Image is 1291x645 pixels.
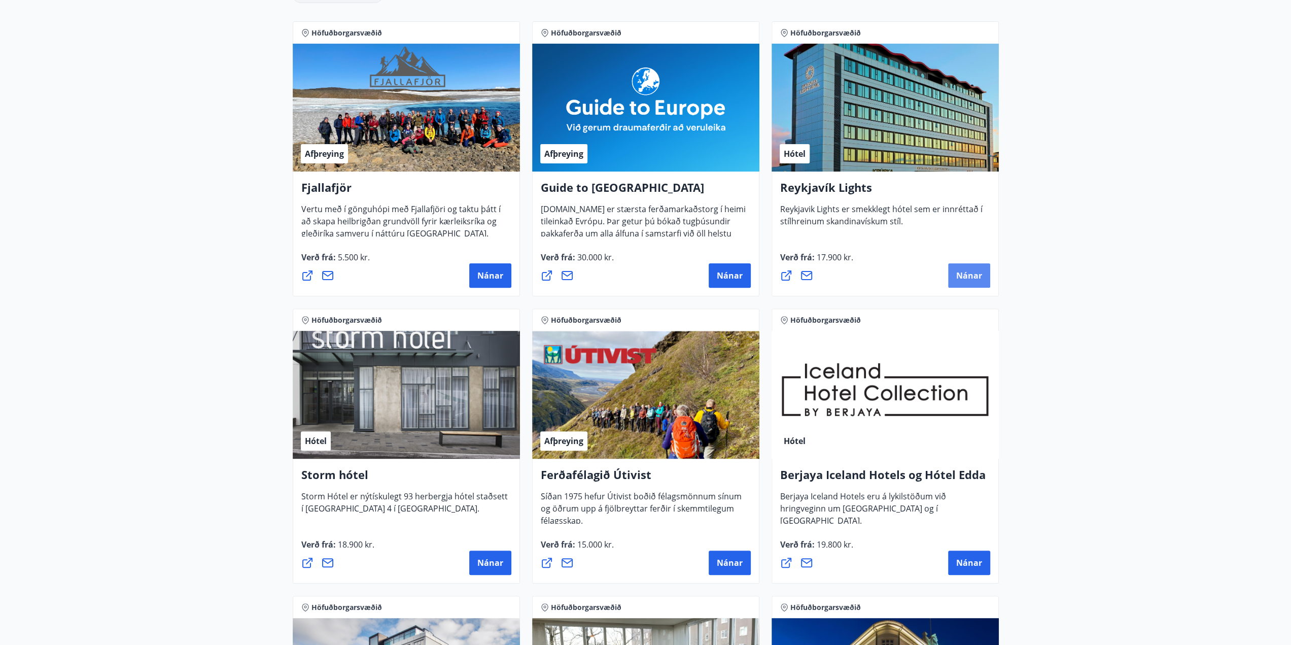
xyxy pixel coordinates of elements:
button: Nánar [948,551,990,575]
span: Höfuðborgarsvæðið [790,28,861,38]
span: Höfuðborgarsvæðið [790,602,861,613]
span: Höfuðborgarsvæðið [551,315,621,325]
span: Nánar [477,270,503,281]
span: Afþreying [544,435,583,447]
span: Reykjavik Lights er smekklegt hótel sem er innréttað í stílhreinum skandinavískum stíl. [780,203,983,235]
span: [DOMAIN_NAME] er stærsta ferðamarkaðstorg í heimi tileinkað Evrópu. Þar getur þú bókað tugþúsundi... [541,203,746,271]
span: 17.900 kr. [815,252,853,263]
span: 5.500 kr. [336,252,370,263]
span: Verð frá : [780,252,853,271]
span: Storm Hótel er nýtískulegt 93 herbergja hótel staðsett í [GEOGRAPHIC_DATA] 4 í [GEOGRAPHIC_DATA]. [301,491,508,522]
span: 18.900 kr. [336,539,374,550]
span: 30.000 kr. [575,252,614,263]
span: Hótel [305,435,327,447]
span: Verð frá : [541,252,614,271]
span: Síðan 1975 hefur Útivist boðið félagsmönnum sínum og öðrum upp á fjölbreyttar ferðir í skemmtileg... [541,491,742,534]
span: Höfuðborgarsvæðið [551,602,621,613]
span: Vertu með í gönguhópi með Fjallafjöri og taktu þátt í að skapa heilbrigðan grundvöll fyrir kærlei... [301,203,501,247]
span: Berjaya Iceland Hotels eru á lykilstöðum við hringveginn um [GEOGRAPHIC_DATA] og í [GEOGRAPHIC_DA... [780,491,946,534]
span: Nánar [717,270,743,281]
button: Nánar [469,263,511,288]
span: Verð frá : [541,539,614,558]
span: 15.000 kr. [575,539,614,550]
span: Nánar [477,557,503,568]
span: Verð frá : [301,252,370,271]
span: Höfuðborgarsvæðið [551,28,621,38]
h4: Reykjavík Lights [780,180,990,203]
button: Nánar [469,551,511,575]
h4: Fjallafjör [301,180,511,203]
h4: Guide to [GEOGRAPHIC_DATA] [541,180,751,203]
button: Nánar [709,551,751,575]
button: Nánar [948,263,990,288]
span: Höfuðborgarsvæðið [790,315,861,325]
h4: Ferðafélagið Útivist [541,467,751,490]
span: Verð frá : [780,539,853,558]
h4: Berjaya Iceland Hotels og Hótel Edda [780,467,990,490]
span: Nánar [717,557,743,568]
span: Hótel [784,435,806,447]
h4: Storm hótel [301,467,511,490]
span: Höfuðborgarsvæðið [311,315,382,325]
span: Nánar [956,557,982,568]
span: Nánar [956,270,982,281]
span: 19.800 kr. [815,539,853,550]
span: Höfuðborgarsvæðið [311,602,382,613]
span: Afþreying [305,148,344,159]
span: Hótel [784,148,806,159]
span: Höfuðborgarsvæðið [311,28,382,38]
span: Verð frá : [301,539,374,558]
button: Nánar [709,263,751,288]
span: Afþreying [544,148,583,159]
